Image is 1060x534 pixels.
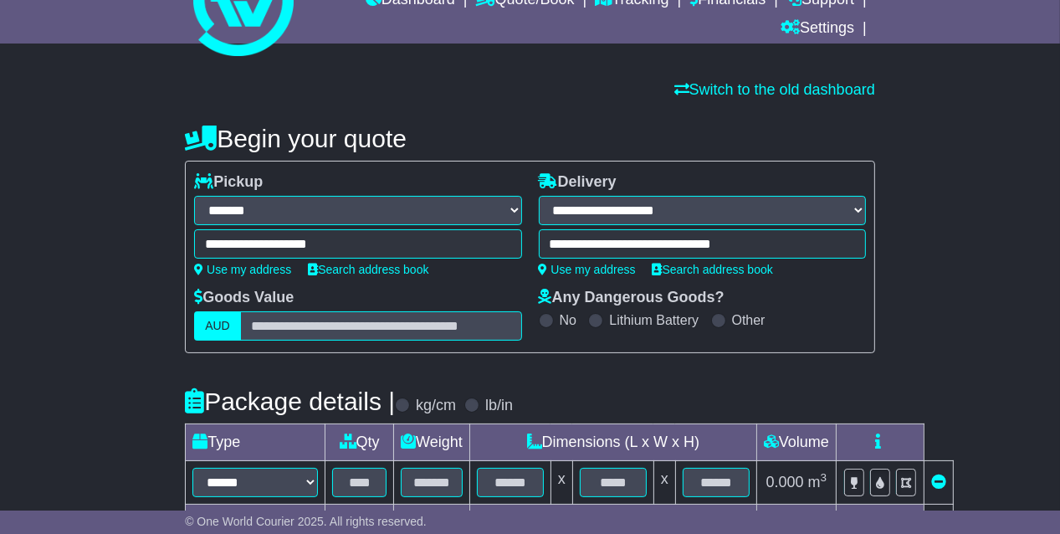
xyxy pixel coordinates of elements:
a: Search address book [308,263,428,276]
label: Delivery [539,173,617,192]
a: Use my address [194,263,291,276]
span: m [808,474,827,490]
label: kg/cm [416,397,456,415]
label: Other [732,312,766,328]
td: Weight [394,424,470,461]
label: Pickup [194,173,263,192]
td: x [653,461,675,505]
label: Lithium Battery [609,312,699,328]
sup: 3 [821,471,827,484]
td: Type [186,424,325,461]
a: Use my address [539,263,636,276]
label: lb/in [485,397,513,415]
a: Settings [781,15,854,44]
label: No [560,312,576,328]
td: x [550,461,572,505]
span: © One World Courier 2025. All rights reserved. [185,515,427,528]
td: Dimensions (L x W x H) [469,424,756,461]
label: Any Dangerous Goods? [539,289,725,307]
a: Switch to the old dashboard [674,81,875,98]
a: Remove this item [931,474,946,490]
label: Goods Value [194,289,294,307]
a: Search address book [653,263,773,276]
td: Qty [325,424,394,461]
td: Volume [756,424,836,461]
h4: Begin your quote [185,125,875,152]
label: AUD [194,311,241,341]
span: 0.000 [766,474,804,490]
h4: Package details | [185,388,395,415]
